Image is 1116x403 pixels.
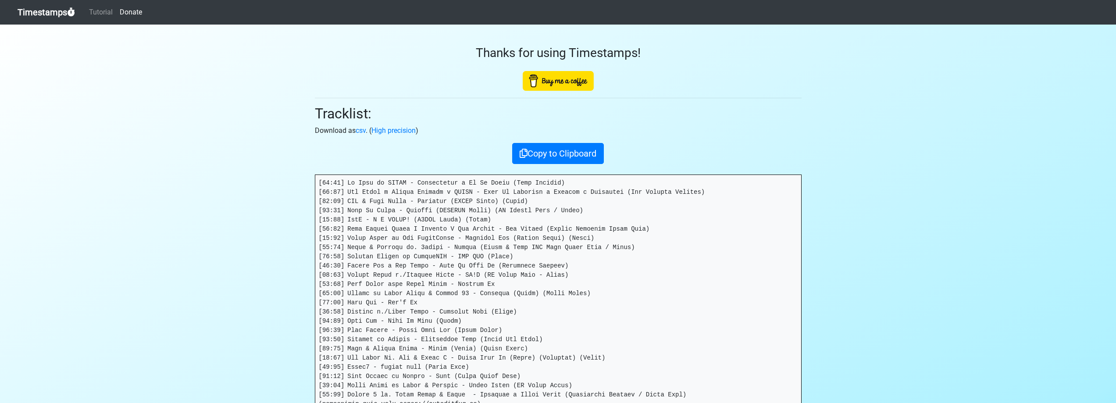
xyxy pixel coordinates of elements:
[315,46,802,61] h3: Thanks for using Timestamps!
[315,105,802,122] h2: Tracklist:
[371,126,416,135] a: High precision
[523,71,594,91] img: Buy Me A Coffee
[356,126,366,135] a: csv
[86,4,116,21] a: Tutorial
[512,143,604,164] button: Copy to Clipboard
[18,4,75,21] a: Timestamps
[116,4,146,21] a: Donate
[315,125,802,136] p: Download as . ( )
